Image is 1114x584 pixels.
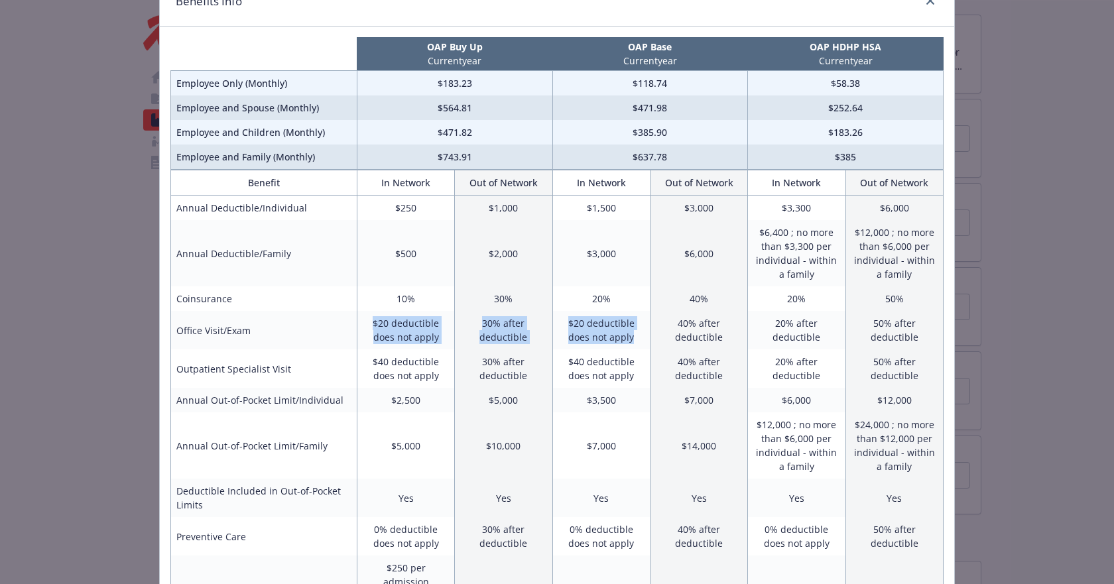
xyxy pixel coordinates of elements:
th: Out of Network [455,170,552,196]
p: OAP Buy Up [359,40,550,54]
td: Yes [552,479,650,517]
td: Annual Deductible/Individual [171,196,357,221]
td: $7,000 [552,412,650,479]
td: $471.82 [357,120,552,145]
td: $12,000 ; no more than $6,000 per individual - within a family [748,412,845,479]
td: Annual Out-of-Pocket Limit/Individual [171,388,357,412]
p: Current year [555,54,745,68]
td: 20% [748,286,845,311]
td: 0% deductible does not apply [357,517,454,555]
td: 50% after deductible [845,311,943,349]
td: $12,000 ; no more than $6,000 per individual - within a family [845,220,943,286]
td: $6,000 [650,220,747,286]
td: $564.81 [357,95,552,120]
td: $6,000 [748,388,845,412]
td: Annual Out-of-Pocket Limit/Family [171,412,357,479]
td: 30% after deductible [455,311,552,349]
td: $471.98 [552,95,748,120]
th: Out of Network [650,170,747,196]
td: $24,000 ; no more than $12,000 per individual - within a family [845,412,943,479]
th: In Network [748,170,845,196]
td: $3,000 [650,196,747,221]
td: $1,500 [552,196,650,221]
td: $6,000 [845,196,943,221]
td: 10% [357,286,454,311]
td: Yes [650,479,747,517]
td: Yes [748,479,845,517]
td: $20 deductible does not apply [357,311,454,349]
td: 0% deductible does not apply [748,517,845,555]
td: $183.26 [748,120,944,145]
td: $40 deductible does not apply [357,349,454,388]
td: 40% after deductible [650,349,747,388]
td: $5,000 [357,412,454,479]
td: Employee and Spouse (Monthly) [171,95,357,120]
td: $118.74 [552,71,748,96]
td: Office Visit/Exam [171,311,357,349]
td: 40% after deductible [650,311,747,349]
th: In Network [552,170,650,196]
td: $385.90 [552,120,748,145]
td: 20% after deductible [748,311,845,349]
td: Coinsurance [171,286,357,311]
th: Benefit [171,170,357,196]
td: $252.64 [748,95,944,120]
td: 50% after deductible [845,517,943,555]
td: $2,000 [455,220,552,286]
td: $6,400 ; no more than $3,300 per individual - within a family [748,220,845,286]
td: $3,000 [552,220,650,286]
td: Yes [455,479,552,517]
td: $20 deductible does not apply [552,311,650,349]
td: $7,000 [650,388,747,412]
td: 40% [650,286,747,311]
td: $183.23 [357,71,552,96]
td: $3,500 [552,388,650,412]
td: 30% after deductible [455,349,552,388]
td: $500 [357,220,454,286]
p: OAP Base [555,40,745,54]
td: 50% after deductible [845,349,943,388]
td: Employee Only (Monthly) [171,71,357,96]
td: 50% [845,286,943,311]
td: Yes [845,479,943,517]
td: $5,000 [455,388,552,412]
td: Yes [357,479,454,517]
td: Employee and Family (Monthly) [171,145,357,170]
p: Current year [751,54,941,68]
td: $743.91 [357,145,552,170]
td: 20% [552,286,650,311]
td: $3,300 [748,196,845,221]
td: $1,000 [455,196,552,221]
p: OAP HDHP HSA [751,40,941,54]
td: Annual Deductible/Family [171,220,357,286]
th: intentionally left blank [171,37,357,71]
td: 40% after deductible [650,517,747,555]
td: $14,000 [650,412,747,479]
th: In Network [357,170,454,196]
td: $10,000 [455,412,552,479]
td: $40 deductible does not apply [552,349,650,388]
th: Out of Network [845,170,943,196]
td: 20% after deductible [748,349,845,388]
td: $2,500 [357,388,454,412]
p: Current year [359,54,550,68]
td: $637.78 [552,145,748,170]
td: Preventive Care [171,517,357,555]
td: Employee and Children (Monthly) [171,120,357,145]
td: 0% deductible does not apply [552,517,650,555]
td: $58.38 [748,71,944,96]
td: $385 [748,145,944,170]
td: 30% [455,286,552,311]
td: Deductible Included in Out-of-Pocket Limits [171,479,357,517]
td: $250 [357,196,454,221]
td: Outpatient Specialist Visit [171,349,357,388]
td: 30% after deductible [455,517,552,555]
td: $12,000 [845,388,943,412]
